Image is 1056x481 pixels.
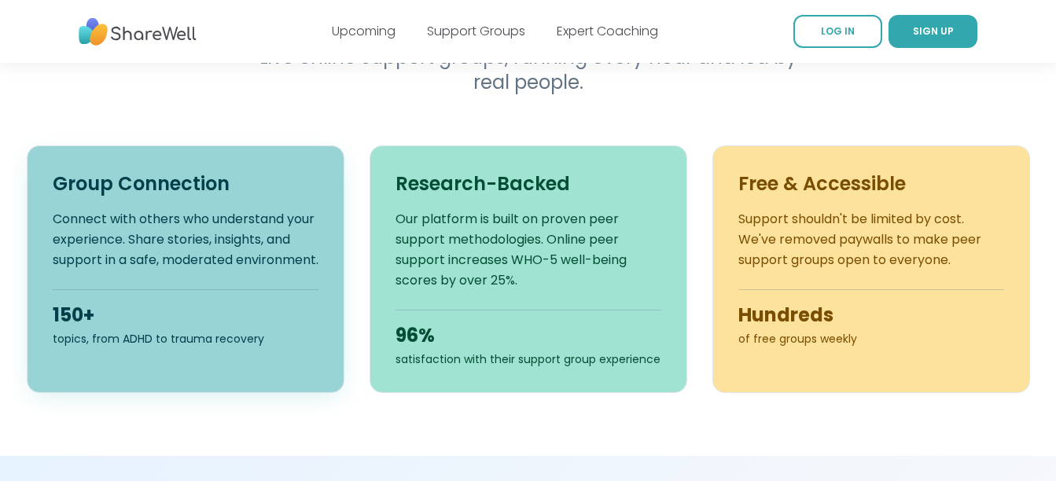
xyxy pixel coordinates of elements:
[53,209,318,270] p: Connect with others who understand your experience. Share stories, insights, and support in a saf...
[79,10,197,53] img: ShareWell Nav Logo
[396,209,661,291] p: Our platform is built on proven peer support methodologies. Online peer support increases WHO-5 w...
[821,24,855,38] span: LOG IN
[889,15,977,48] a: SIGN UP
[53,331,318,347] div: topics, from ADHD to trauma recovery
[557,22,658,40] a: Expert Coaching
[396,351,661,367] div: satisfaction with their support group experience
[53,171,318,196] h3: Group Connection
[738,209,1004,270] p: Support shouldn't be limited by cost. We've removed paywalls to make peer support groups open to ...
[793,15,882,48] a: LOG IN
[53,303,318,328] div: 150+
[738,303,1004,328] div: Hundreds
[738,331,1004,347] div: of free groups weekly
[396,171,661,196] h3: Research-Backed
[396,323,661,348] div: 96%
[332,22,396,40] a: Upcoming
[738,171,1004,196] h3: Free & Accessible
[427,22,525,40] a: Support Groups
[913,24,954,38] span: SIGN UP
[226,45,830,95] p: Live online support groups, running every hour and led by real people.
